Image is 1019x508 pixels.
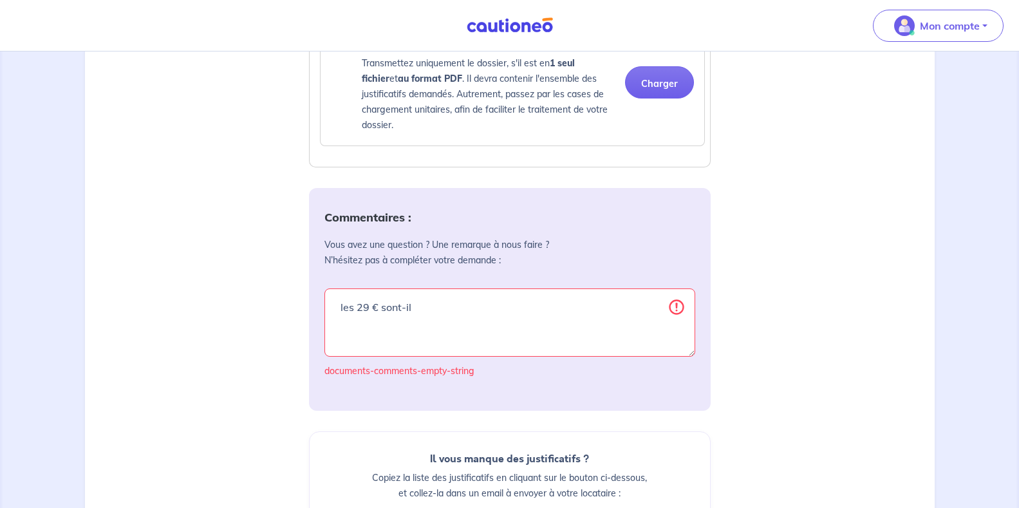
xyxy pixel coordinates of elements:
[324,237,695,268] p: Vous avez une question ? Une remarque à nous faire ? N’hésitez pas à compléter votre demande :
[873,10,1004,42] button: illu_account_valid_menu.svgMon compte
[462,17,558,33] img: Cautioneo
[398,73,462,84] strong: au format PDF
[320,19,705,146] div: categoryName: profile, userCategory: cdi-without-trial
[625,66,694,99] button: Charger
[324,362,695,380] p: documents-comments-empty-string
[325,470,695,501] p: Copiez la liste des justificatifs en cliquant sur le bouton ci-dessous, et collez-la dans un emai...
[324,288,695,357] textarea: les 29 € sont-il
[920,18,980,33] p: Mon compte
[362,55,615,133] p: Transmettez uniquement le dossier, s'il est en et . Il devra contenir l'ensemble des justificatif...
[324,210,411,225] strong: Commentaires :
[894,15,915,36] img: illu_account_valid_menu.svg
[325,453,695,465] h6: Il vous manque des justificatifs ?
